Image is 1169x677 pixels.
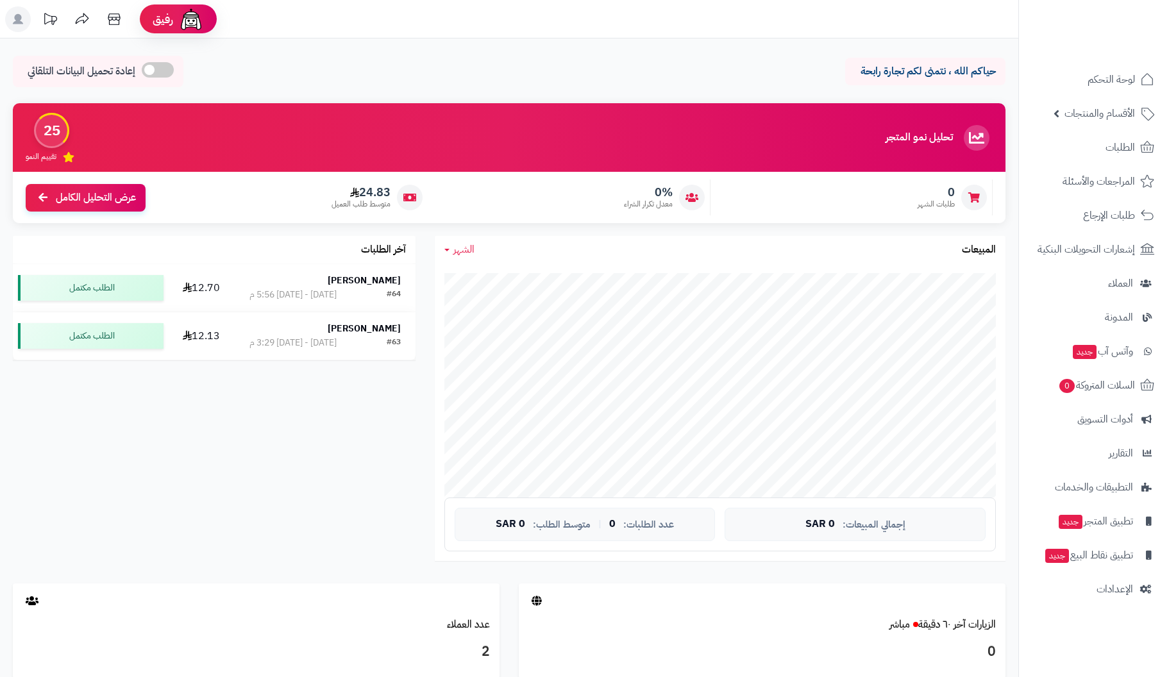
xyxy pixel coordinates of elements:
[1108,274,1133,292] span: العملاء
[1106,138,1135,156] span: الطلبات
[1077,410,1133,428] span: أدوات التسويق
[249,337,337,349] div: [DATE] - [DATE] 3:29 م
[1027,438,1161,469] a: التقارير
[624,199,673,210] span: معدل تكرار الشراء
[328,322,401,335] strong: [PERSON_NAME]
[56,190,136,205] span: عرض التحليل الكامل
[249,288,337,301] div: [DATE] - [DATE] 5:56 م
[1059,515,1082,529] span: جديد
[496,519,525,530] span: 0 SAR
[843,519,905,530] span: إجمالي المبيعات:
[328,274,401,287] strong: [PERSON_NAME]
[533,519,591,530] span: متوسط الطلب:
[1055,478,1133,496] span: التطبيقات والخدمات
[962,244,996,256] h3: المبيعات
[444,242,475,257] a: الشهر
[889,617,996,632] a: الزيارات آخر ٦٠ دقيقةمباشر
[1027,370,1161,401] a: السلات المتروكة0
[169,312,234,360] td: 12.13
[28,64,135,79] span: إعادة تحميل البيانات التلقائي
[1045,549,1069,563] span: جديد
[1097,580,1133,598] span: الإعدادات
[623,519,674,530] span: عدد الطلبات:
[1027,574,1161,605] a: الإعدادات
[609,519,616,530] span: 0
[1027,132,1161,163] a: الطلبات
[26,151,56,162] span: تقييم النمو
[918,199,955,210] span: طلبات الشهر
[624,185,673,199] span: 0%
[34,6,66,35] a: تحديثات المنصة
[889,617,910,632] small: مباشر
[1027,540,1161,571] a: تطبيق نقاط البيعجديد
[1027,268,1161,299] a: العملاء
[1064,104,1135,122] span: الأقسام والمنتجات
[1027,404,1161,435] a: أدوات التسويق
[22,641,490,663] h3: 2
[1038,240,1135,258] span: إشعارات التحويلات البنكية
[453,242,475,257] span: الشهر
[528,641,996,663] h3: 0
[598,519,601,529] span: |
[1059,378,1075,394] span: 0
[805,519,835,530] span: 0 SAR
[918,185,955,199] span: 0
[1027,506,1161,537] a: تطبيق المتجرجديد
[332,185,391,199] span: 24.83
[1057,512,1133,530] span: تطبيق المتجر
[1044,546,1133,564] span: تطبيق نقاط البيع
[1027,302,1161,333] a: المدونة
[178,6,204,32] img: ai-face.png
[1109,444,1133,462] span: التقارير
[1083,206,1135,224] span: طلبات الإرجاع
[1027,336,1161,367] a: وآتس آبجديد
[1082,22,1157,49] img: logo-2.png
[1063,172,1135,190] span: المراجعات والأسئلة
[387,337,401,349] div: #63
[18,275,164,301] div: الطلب مكتمل
[26,184,146,212] a: عرض التحليل الكامل
[1027,64,1161,95] a: لوحة التحكم
[447,617,490,632] a: عدد العملاء
[1027,472,1161,503] a: التطبيقات والخدمات
[18,323,164,349] div: الطلب مكتمل
[332,199,391,210] span: متوسط طلب العميل
[1027,200,1161,231] a: طلبات الإرجاع
[387,288,401,301] div: #64
[855,64,996,79] p: حياكم الله ، نتمنى لكم تجارة رابحة
[1072,342,1133,360] span: وآتس آب
[1088,71,1135,88] span: لوحة التحكم
[153,12,173,27] span: رفيق
[1105,308,1133,326] span: المدونة
[886,132,953,144] h3: تحليل نمو المتجر
[361,244,406,256] h3: آخر الطلبات
[169,264,234,312] td: 12.70
[1058,376,1135,394] span: السلات المتروكة
[1073,345,1097,359] span: جديد
[1027,166,1161,197] a: المراجعات والأسئلة
[1027,234,1161,265] a: إشعارات التحويلات البنكية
